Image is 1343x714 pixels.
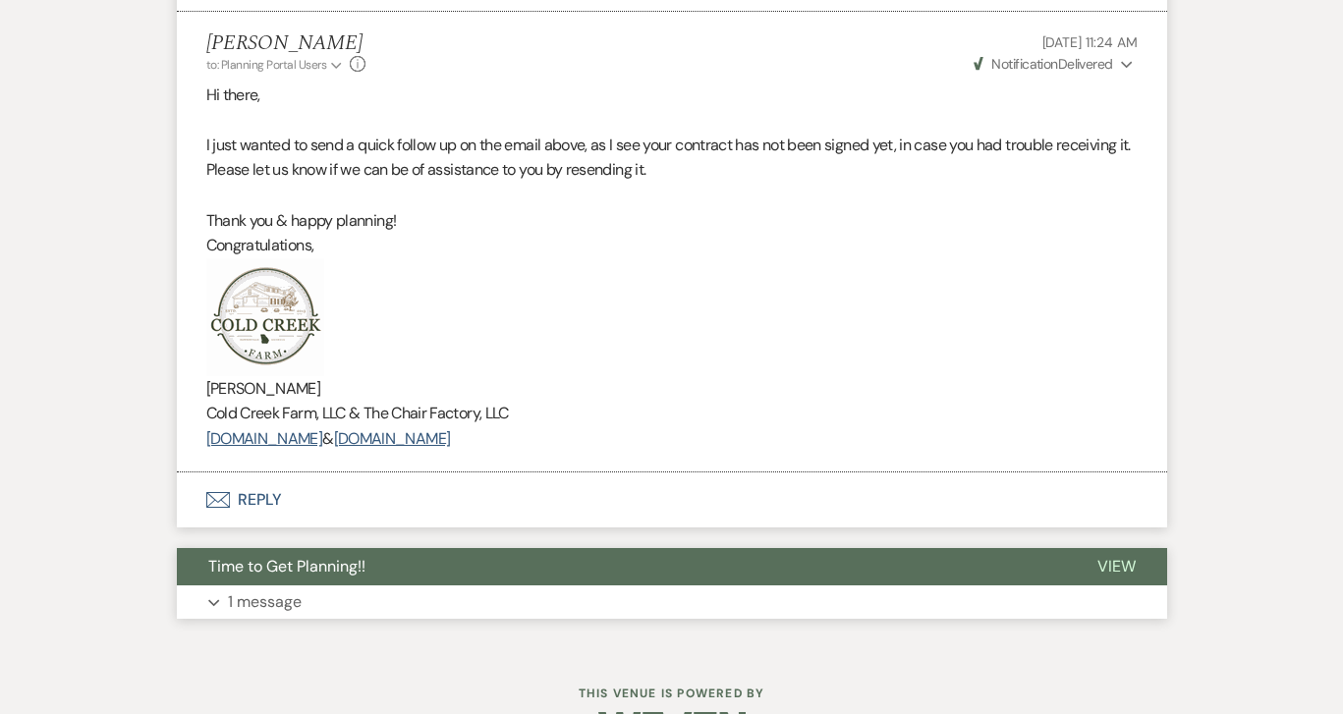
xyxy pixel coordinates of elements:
p: Cold Creek Farm, LLC & The Chair Factory, LLC [206,401,1138,426]
a: [DOMAIN_NAME] [334,428,451,449]
span: Time to Get Planning!! [208,556,365,577]
p: [PERSON_NAME] [206,376,1138,402]
button: NotificationDelivered [971,54,1137,75]
span: & [322,428,333,449]
button: Time to Get Planning!! [177,548,1066,585]
button: Reply [177,472,1167,527]
button: View [1066,548,1167,585]
a: [DOMAIN_NAME] [206,428,323,449]
p: I just wanted to send a quick follow up on the email above, as I see your contract has not been s... [206,133,1138,158]
p: Thank you & happy planning! [206,208,1138,234]
p: 1 message [228,589,302,615]
button: 1 message [177,585,1167,619]
p: Hi there, [206,82,1138,108]
span: Congratulations, [206,235,314,255]
button: to: Planning Portal Users [206,56,346,74]
span: Notification [991,55,1057,73]
span: Delivered [974,55,1113,73]
span: to: Planning Portal Users [206,57,327,73]
span: View [1097,556,1136,577]
p: Please let us know if we can be of assistance to you by resending it. [206,157,1138,183]
span: [DATE] 11:24 AM [1042,33,1138,51]
h5: [PERSON_NAME] [206,31,366,56]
